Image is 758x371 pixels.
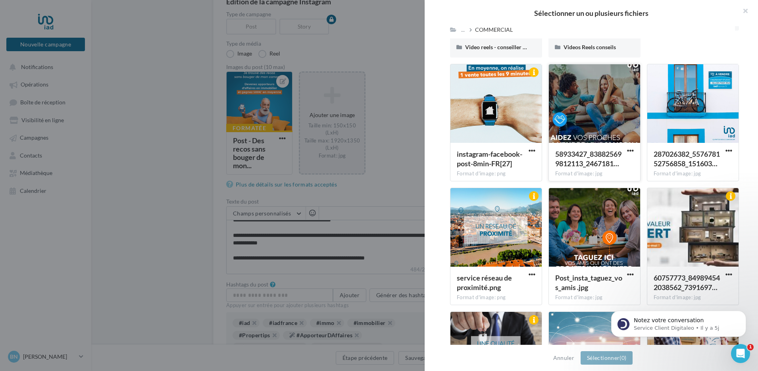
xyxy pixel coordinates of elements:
span: 1 [747,344,754,350]
span: service réseau de proximité.png [457,273,512,292]
span: Videos Reels conseils [564,44,616,50]
span: Video reels - conseiller à votre ecoute [465,44,558,50]
div: Format d'image: png [457,170,535,177]
span: 60757773_849894542038562_7391697720676712448_n.jpg [654,273,720,292]
span: (0) [619,354,626,361]
div: Format d'image: jpg [654,170,732,177]
iframe: Intercom live chat [731,344,750,363]
span: Post_insta_taguez_vos_amis .jpg [555,273,622,292]
div: Format d'image: jpg [555,294,634,301]
div: ... [460,24,466,35]
span: 58933427_838825699812113_2467181054801215488_n.jpg [555,150,621,168]
div: Format d'image: jpg [555,170,634,177]
div: COMMERCIAL [475,26,513,34]
button: Annuler [550,353,577,363]
h2: Sélectionner un ou plusieurs fichiers [437,10,745,17]
div: Format d'image: png [457,294,535,301]
button: Sélectionner(0) [581,351,633,365]
span: 287026382_557678152756858_1516039708010779047_n.jpg [654,150,720,168]
iframe: Intercom notifications message [599,294,758,350]
span: instagram-facebook-post-8min-FR[27] [457,150,522,168]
